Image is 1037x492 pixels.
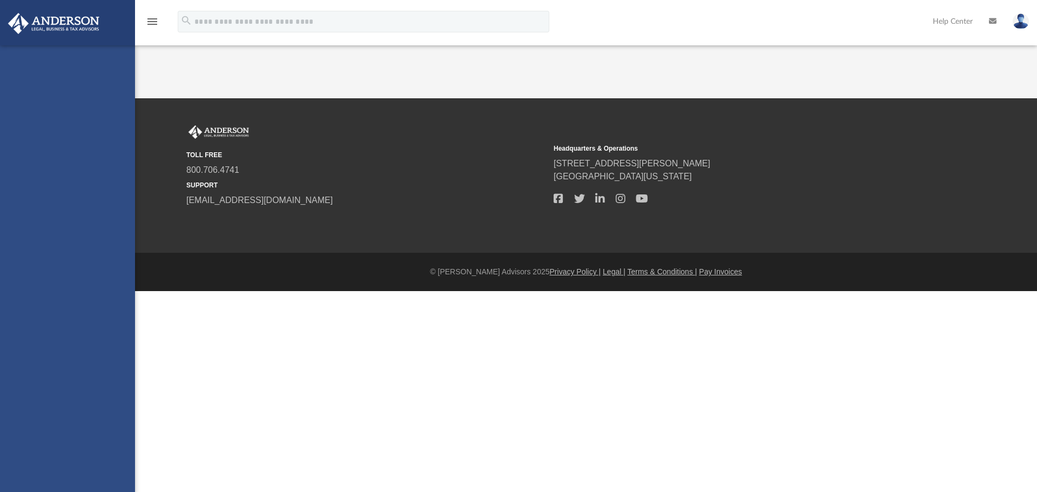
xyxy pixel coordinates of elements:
img: User Pic [1013,14,1029,29]
a: [GEOGRAPHIC_DATA][US_STATE] [554,172,692,181]
i: menu [146,15,159,28]
img: Anderson Advisors Platinum Portal [186,125,251,139]
a: Privacy Policy | [550,267,601,276]
img: Anderson Advisors Platinum Portal [5,13,103,34]
a: [STREET_ADDRESS][PERSON_NAME] [554,159,710,168]
a: Terms & Conditions | [628,267,697,276]
a: 800.706.4741 [186,165,239,174]
small: Headquarters & Operations [554,144,913,153]
small: SUPPORT [186,180,546,190]
a: Legal | [603,267,625,276]
a: menu [146,21,159,28]
small: TOLL FREE [186,150,546,160]
a: Pay Invoices [699,267,742,276]
i: search [180,15,192,26]
a: [EMAIL_ADDRESS][DOMAIN_NAME] [186,196,333,205]
div: © [PERSON_NAME] Advisors 2025 [135,266,1037,278]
